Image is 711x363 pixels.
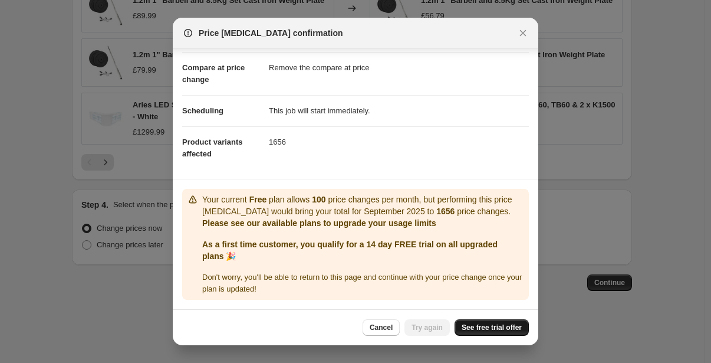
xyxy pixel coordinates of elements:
[455,319,529,336] a: See free trial offer
[182,63,245,84] span: Compare at price change
[363,319,400,336] button: Cancel
[370,323,393,332] span: Cancel
[202,240,498,261] b: As a first time customer, you qualify for a 14 day FREE trial on all upgraded plans 🎉
[249,195,267,204] b: Free
[199,27,343,39] span: Price [MEDICAL_DATA] confirmation
[436,207,455,216] b: 1656
[312,195,325,204] b: 100
[269,95,529,126] dd: This job will start immediately.
[269,52,529,83] dd: Remove the compare at price
[182,106,223,115] span: Scheduling
[182,138,243,158] span: Product variants affected
[202,217,524,229] p: Please see our available plans to upgrade your usage limits
[462,323,522,332] span: See free trial offer
[269,126,529,158] dd: 1656
[515,25,531,41] button: Close
[202,273,522,293] span: Don ' t worry, you ' ll be able to return to this page and continue with your price change once y...
[202,194,524,217] p: Your current plan allows price changes per month, but performing this price [MEDICAL_DATA] would ...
